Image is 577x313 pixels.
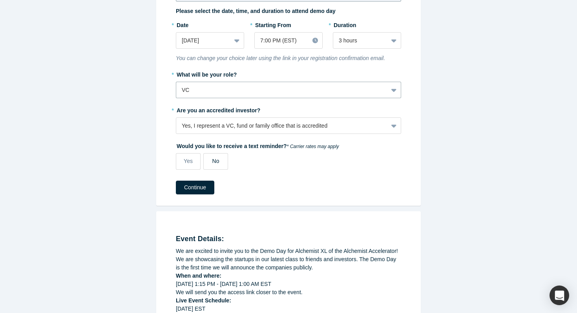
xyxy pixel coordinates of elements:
[176,104,401,115] label: Are you an accredited investor?
[287,144,339,149] em: * Carrier rates may apply
[176,55,385,61] i: You can change your choice later using the link in your registration confirmation email.
[176,255,401,272] div: We are showcasing the startups in our latest class to friends and investors. The Demo Day is the ...
[254,18,291,29] label: Starting From
[176,235,224,243] strong: Event Details:
[176,7,336,15] label: Please select the date, time, and duration to attend demo day
[176,280,401,288] div: [DATE] 1:15 PM - [DATE] 1:00 AM EST
[176,181,214,194] button: Continue
[176,68,401,79] label: What will be your role?
[182,122,382,130] div: Yes, I represent a VC, fund or family office that is accredited
[176,139,401,150] label: Would you like to receive a text reminder?
[184,158,193,164] span: Yes
[176,18,244,29] label: Date
[212,158,219,164] span: No
[333,18,401,29] label: Duration
[176,297,231,304] strong: Live Event Schedule:
[176,247,401,255] div: We are excited to invite you to the Demo Day for Alchemist XL of the Alchemist Accelerator!
[176,288,401,297] div: We will send you the access link closer to the event.
[176,273,221,279] strong: When and where:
